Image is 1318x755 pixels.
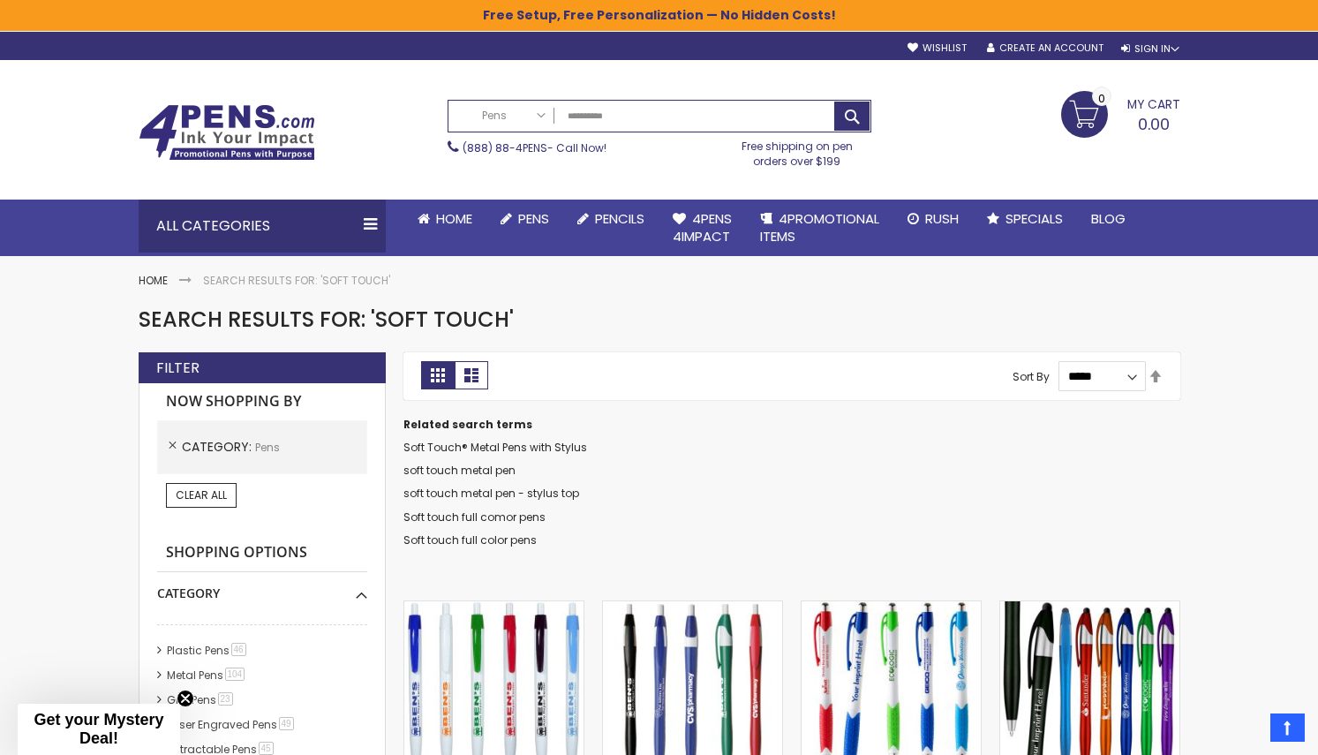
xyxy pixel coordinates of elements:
div: Sign In [1121,42,1179,56]
a: Soft touch full color pens [403,532,537,547]
span: 46 [231,643,246,656]
a: Solid Javelina Dart Pen - White [603,600,782,615]
button: Close teaser [177,690,194,707]
a: 4Pens4impact [659,200,746,257]
div: Get your Mystery Deal!Close teaser [18,704,180,755]
span: Home [436,209,472,228]
a: TouchWrite Query Stylus Pen [1000,600,1179,615]
iframe: Google Customer Reviews [1172,707,1318,755]
span: Pens [518,209,549,228]
a: Blog [1077,200,1140,238]
a: Rush [893,200,973,238]
span: Search results for: 'soft touch' [139,305,514,334]
a: Soft touch full comor pens [403,510,546,525]
span: - Call Now! [463,140,606,155]
span: 23 [218,692,233,706]
a: Pens [486,200,563,238]
a: Specials [973,200,1077,238]
a: Pencils [563,200,659,238]
span: Category [182,438,255,456]
a: Home [139,273,168,288]
img: 4Pens Custom Pens and Promotional Products [139,104,315,161]
span: Pencils [595,209,644,228]
span: Pens [255,440,280,455]
a: 0.00 0 [1061,91,1180,135]
span: Specials [1005,209,1063,228]
span: 4Pens 4impact [673,209,732,245]
a: Custom Cambria Plastic Retractable Ballpoint Pen - Colored Clip [404,600,584,615]
label: Sort By [1013,368,1050,383]
a: 4PROMOTIONALITEMS [746,200,893,257]
a: Wishlist [908,42,967,55]
div: Category [157,572,367,602]
span: Clear All [176,487,227,502]
span: Pens [457,109,546,123]
span: 0 [1098,90,1105,107]
span: Rush [925,209,959,228]
a: (888) 88-4PENS [463,140,547,155]
div: Free shipping on pen orders over $199 [723,132,871,168]
dt: Related search terms [403,418,1180,432]
strong: Filter [156,359,200,378]
strong: Shopping Options [157,534,367,572]
a: Plastic Pens46 [162,643,252,658]
strong: Search results for: 'soft touch' [203,273,390,288]
a: Pens [448,101,554,130]
strong: Grid [421,361,455,389]
a: Grip Pens23 [162,692,239,707]
a: Laser Engraved Pens49 [162,717,300,732]
a: soft touch metal pen - stylus top [403,486,579,501]
a: Metal Pens104 [162,668,252,683]
a: Create an Account [987,42,1103,55]
strong: Now Shopping by [157,383,367,420]
a: Clear All [166,483,237,508]
span: 45 [259,742,274,755]
span: 4PROMOTIONAL ITEMS [760,209,879,245]
span: 104 [225,668,245,681]
span: Get your Mystery Deal! [34,711,163,747]
span: 49 [279,717,294,730]
a: Soft Touch® Metal Pens with Stylus [403,440,587,455]
span: Blog [1091,209,1126,228]
span: 0.00 [1138,113,1170,135]
a: soft touch metal pen [403,463,516,478]
a: Home [403,200,486,238]
div: All Categories [139,200,386,253]
a: Avenir® Custom Soft Grip Advertising Pens [802,600,981,615]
